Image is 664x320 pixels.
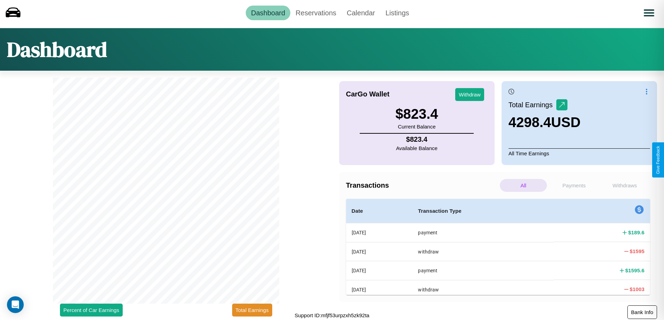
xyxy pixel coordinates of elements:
[342,6,380,20] a: Calendar
[395,122,438,131] p: Current Balance
[346,181,498,189] h4: Transactions
[656,146,661,174] div: Give Feedback
[346,90,390,98] h4: CarGo Wallet
[7,296,24,313] div: Open Intercom Messenger
[500,179,547,192] p: All
[550,179,597,192] p: Payments
[418,207,548,215] h4: Transaction Type
[639,3,659,23] button: Open menu
[412,261,554,280] th: payment
[509,99,556,111] p: Total Earnings
[295,311,369,320] p: Support ID: mfjf53urpzxh5zk92ta
[7,35,107,64] h1: Dashboard
[630,248,644,255] h4: $ 1595
[396,143,437,153] p: Available Balance
[346,280,413,299] th: [DATE]
[395,106,438,122] h3: $ 823.4
[346,242,413,261] th: [DATE]
[412,223,554,242] th: payment
[412,242,554,261] th: withdraw
[346,261,413,280] th: [DATE]
[396,135,437,143] h4: $ 823.4
[232,304,272,317] button: Total Earnings
[630,286,644,293] h4: $ 1003
[60,304,123,317] button: Percent of Car Earnings
[509,115,581,130] h3: 4298.4 USD
[509,148,650,158] p: All Time Earnings
[627,305,657,319] button: Bank Info
[628,229,644,236] h4: $ 189.6
[625,267,644,274] h4: $ 1595.6
[246,6,290,20] a: Dashboard
[601,179,648,192] p: Withdraws
[290,6,342,20] a: Reservations
[346,223,413,242] th: [DATE]
[412,280,554,299] th: withdraw
[380,6,414,20] a: Listings
[352,207,407,215] h4: Date
[455,88,484,101] button: Withdraw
